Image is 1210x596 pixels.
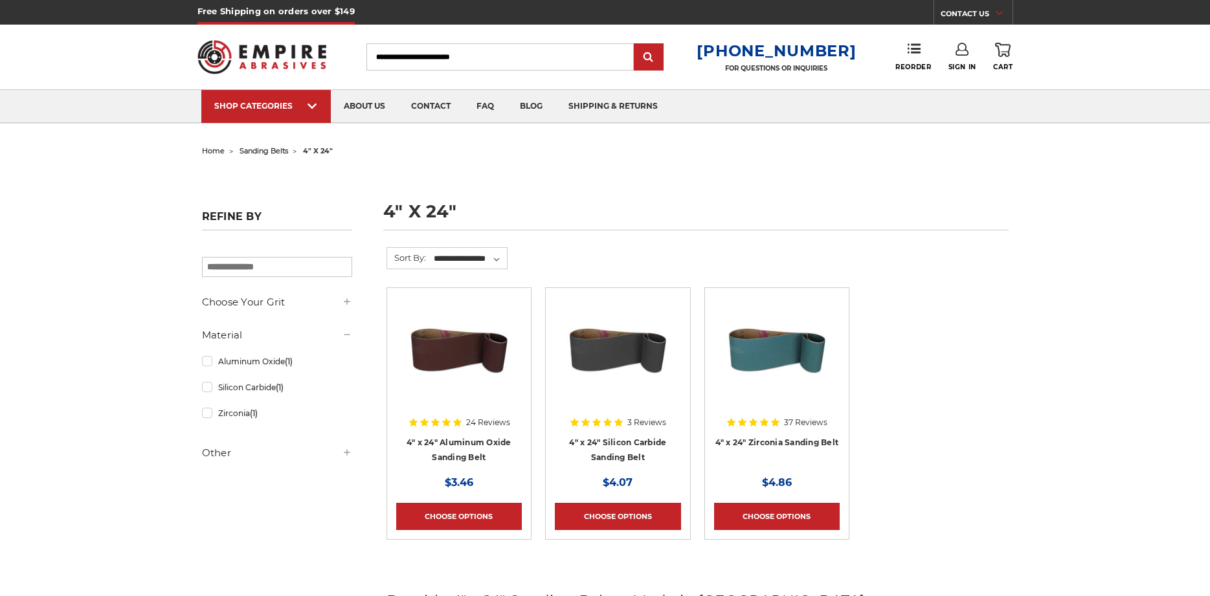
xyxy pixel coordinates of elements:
[566,297,669,401] img: 4" x 24" Silicon Carbide File Belt
[895,63,931,71] span: Reorder
[725,297,829,401] img: 4" x 24" Zirconia Sanding Belt
[197,32,327,82] img: Empire Abrasives
[784,419,827,426] span: 37 Reviews
[202,350,352,373] a: Aluminum Oxide
[697,64,856,72] p: FOR QUESTIONS OR INQUIRIES
[697,41,856,60] a: [PHONE_NUMBER]
[303,146,333,155] span: 4" x 24"
[202,210,352,230] h5: Refine by
[202,327,352,343] h5: Material
[383,203,1009,230] h1: 4" x 24"
[555,297,680,423] a: 4" x 24" Silicon Carbide File Belt
[569,437,666,462] a: 4" x 24" Silicon Carbide Sanding Belt
[331,90,398,123] a: about us
[396,503,522,530] a: Choose Options
[432,249,507,269] select: Sort By:
[240,146,288,155] a: sanding belts
[202,445,352,461] h5: Other
[507,90,555,123] a: blog
[398,90,464,123] a: contact
[214,101,318,111] div: SHOP CATEGORIES
[895,43,931,71] a: Reorder
[387,248,426,267] label: Sort By:
[603,476,633,489] span: $4.07
[993,63,1013,71] span: Cart
[714,503,840,530] a: Choose Options
[202,146,225,155] a: home
[627,419,666,426] span: 3 Reviews
[407,297,511,401] img: 4" x 24" Aluminum Oxide Sanding Belt
[941,6,1013,25] a: CONTACT US
[202,402,352,425] a: Zirconia
[285,357,293,366] span: (1)
[250,408,258,418] span: (1)
[396,297,522,423] a: 4" x 24" Aluminum Oxide Sanding Belt
[276,382,284,392] span: (1)
[464,90,507,123] a: faq
[407,437,511,462] a: 4" x 24" Aluminum Oxide Sanding Belt
[466,419,510,426] span: 24 Reviews
[202,294,352,310] h5: Choose Your Grit
[636,45,662,71] input: Submit
[715,437,839,447] a: 4" x 24" Zirconia Sanding Belt
[555,90,671,123] a: shipping & returns
[445,476,473,489] span: $3.46
[714,297,840,423] a: 4" x 24" Zirconia Sanding Belt
[993,43,1013,71] a: Cart
[762,476,792,489] span: $4.86
[202,376,352,399] a: Silicon Carbide
[555,503,680,530] a: Choose Options
[948,63,976,71] span: Sign In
